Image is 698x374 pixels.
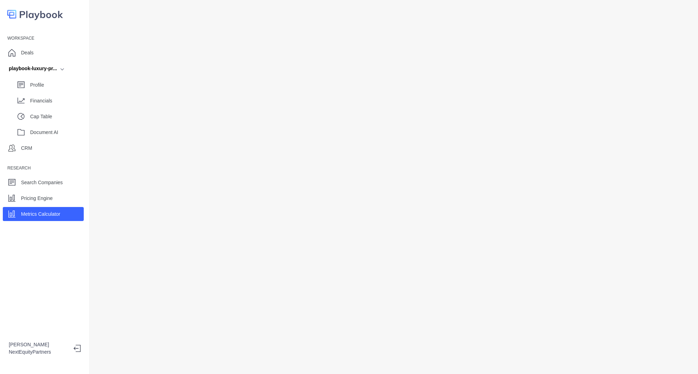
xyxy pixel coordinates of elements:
p: Financials [30,97,84,105]
div: playbook-luxury-pr... [9,65,57,72]
p: Metrics Calculator [21,211,60,218]
p: NextEquityPartners [9,348,68,356]
img: logo-colored [7,7,63,21]
p: [PERSON_NAME] [9,341,68,348]
p: CRM [21,145,32,152]
p: Profile [30,81,84,89]
p: Pricing Engine [21,195,53,202]
iframe: Metrics Calculator [101,7,687,367]
p: Search Companies [21,179,63,186]
p: Deals [21,49,34,56]
p: Cap Table [30,113,84,120]
p: Document AI [30,129,84,136]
